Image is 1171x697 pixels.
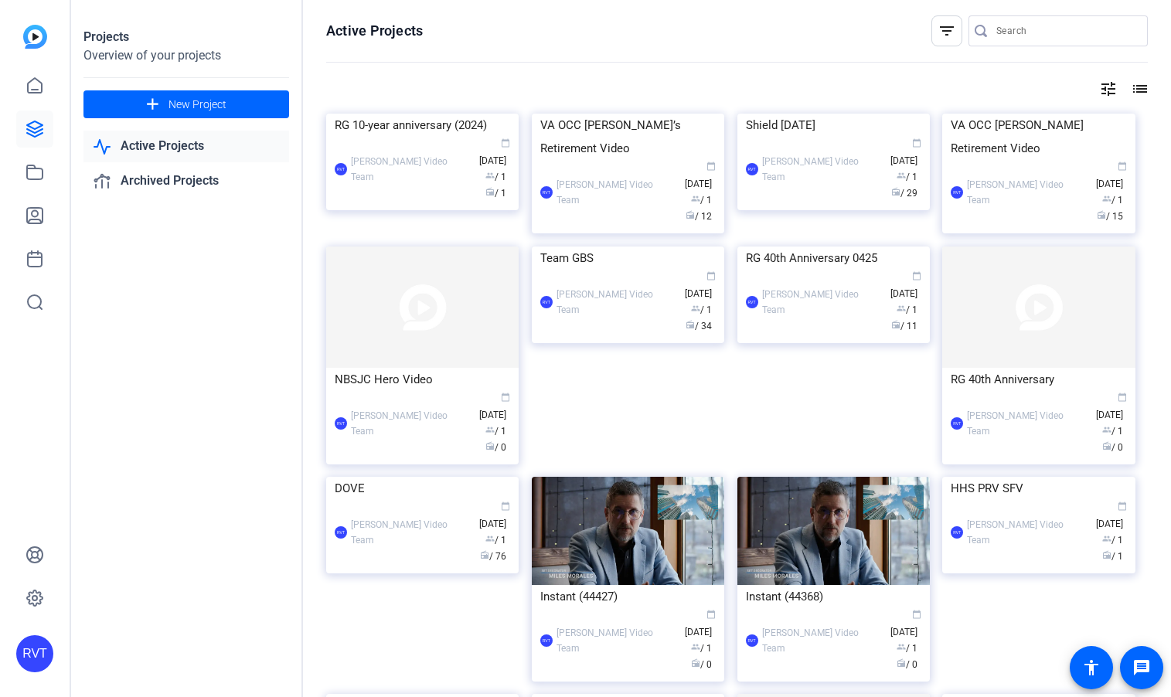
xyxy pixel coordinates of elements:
span: / 1 [1102,426,1123,437]
span: / 1 [485,426,506,437]
span: group [897,171,906,180]
div: RVT [951,526,963,539]
div: Projects [83,28,289,46]
mat-icon: add [143,95,162,114]
span: / 1 [485,172,506,182]
span: / 0 [691,659,712,670]
mat-icon: accessibility [1082,658,1101,677]
span: radio [485,187,495,196]
div: VA OCC [PERSON_NAME] Retirement Video [951,114,1126,160]
div: [PERSON_NAME] Video Team [351,154,471,185]
span: / 15 [1097,211,1123,222]
span: / 1 [485,188,506,199]
span: calendar_today [912,138,921,148]
span: group [897,642,906,651]
div: RG 40th Anniversary 0425 [746,246,921,270]
mat-icon: filter_list [938,22,956,40]
span: / 1 [691,643,712,654]
span: / 12 [686,211,712,222]
div: RVT [335,417,347,430]
span: calendar_today [706,610,716,619]
div: [PERSON_NAME] Video Team [351,517,471,548]
mat-icon: list [1129,80,1148,98]
div: [PERSON_NAME] Video Team [967,517,1088,548]
div: [PERSON_NAME] Video Team [557,287,677,318]
span: group [691,194,700,203]
span: group [1102,534,1111,543]
span: calendar_today [912,271,921,280]
div: RVT [746,296,758,308]
span: / 0 [485,442,506,453]
span: radio [686,320,695,329]
span: calendar_today [706,271,716,280]
span: [DATE] [685,272,716,299]
div: RVT [951,186,963,199]
span: calendar_today [501,138,510,148]
span: radio [891,320,900,329]
div: [PERSON_NAME] Video Team [967,408,1088,439]
div: RVT [16,635,53,672]
span: radio [1102,550,1111,559]
span: / 34 [686,321,712,331]
span: / 1 [1102,551,1123,562]
span: calendar_today [501,393,510,402]
span: [DATE] [890,610,921,637]
div: [PERSON_NAME] Video Team [967,177,1088,208]
div: RVT [540,634,553,647]
div: RG 40th Anniversary [951,368,1126,391]
span: [DATE] [685,610,716,637]
span: radio [1102,441,1111,450]
div: RVT [746,163,758,175]
div: NBSJC Hero Video [335,368,510,391]
span: [DATE] [890,272,921,299]
a: Archived Projects [83,165,289,197]
button: New Project [83,90,289,118]
span: radio [485,441,495,450]
div: RVT [746,634,758,647]
span: / 0 [1102,442,1123,453]
div: [PERSON_NAME] Video Team [762,287,883,318]
span: radio [686,210,695,219]
div: Instant (44368) [746,585,921,608]
span: / 1 [897,643,917,654]
div: RVT [540,296,553,308]
div: RVT [540,186,553,199]
span: / 1 [1102,535,1123,546]
span: / 1 [897,304,917,315]
span: / 1 [1102,195,1123,206]
span: group [1102,425,1111,434]
div: Overview of your projects [83,46,289,65]
h1: Active Projects [326,22,423,40]
span: calendar_today [1118,161,1127,171]
span: [DATE] [1096,393,1127,420]
div: VA OCC [PERSON_NAME]’s Retirement Video [540,114,716,160]
span: calendar_today [1118,501,1127,511]
span: group [897,304,906,313]
input: Search [996,22,1135,40]
span: calendar_today [501,501,510,511]
div: [PERSON_NAME] Video Team [762,154,883,185]
span: group [485,534,495,543]
a: Active Projects [83,131,289,162]
span: radio [1097,210,1106,219]
div: Instant (44427) [540,585,716,608]
span: group [485,171,495,180]
span: / 0 [897,659,917,670]
span: calendar_today [912,610,921,619]
div: RVT [335,163,347,175]
span: radio [891,187,900,196]
div: Team GBS [540,246,716,270]
img: blue-gradient.svg [23,25,47,49]
span: / 1 [691,195,712,206]
div: [PERSON_NAME] Video Team [351,408,471,439]
div: [PERSON_NAME] Video Team [557,177,677,208]
span: calendar_today [706,161,716,171]
div: RVT [951,417,963,430]
mat-icon: message [1132,658,1151,677]
div: RVT [335,526,347,539]
mat-icon: tune [1099,80,1118,98]
div: [PERSON_NAME] Video Team [557,625,677,656]
span: / 11 [891,321,917,331]
div: [PERSON_NAME] Video Team [762,625,883,656]
span: / 1 [691,304,712,315]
